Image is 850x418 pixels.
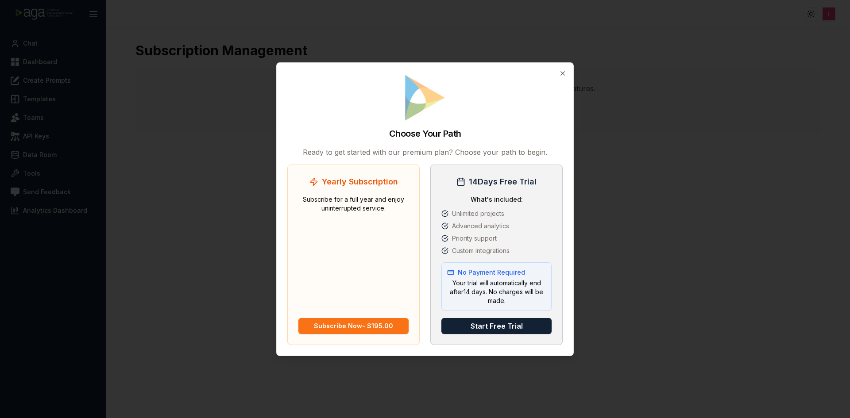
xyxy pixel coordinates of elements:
[298,318,409,334] button: Subscribe Now- $195.00
[441,222,552,230] li: Advanced analytics
[314,322,393,330] div: Subscribe Now - $195.00
[403,73,447,122] img: No hidden prompts
[469,176,537,188] span: 14 Days Free Trial
[458,268,525,277] span: No Payment Required
[441,195,552,204] p: What's included:
[441,246,552,255] li: Custom integrations
[389,127,461,140] h2: Choose Your Path
[441,234,552,243] li: Priority support
[287,147,563,157] p: Ready to get started with our premium plan? Choose your path to begin.
[441,318,552,334] button: Start Free Trial
[298,195,409,311] p: Subscribe for a full year and enjoy uninterrupted service.
[447,279,546,305] p: Your trial will automatically end after 14 days. No charges will be made.
[441,209,552,218] li: Unlimited projects
[322,176,398,188] span: Yearly Subscription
